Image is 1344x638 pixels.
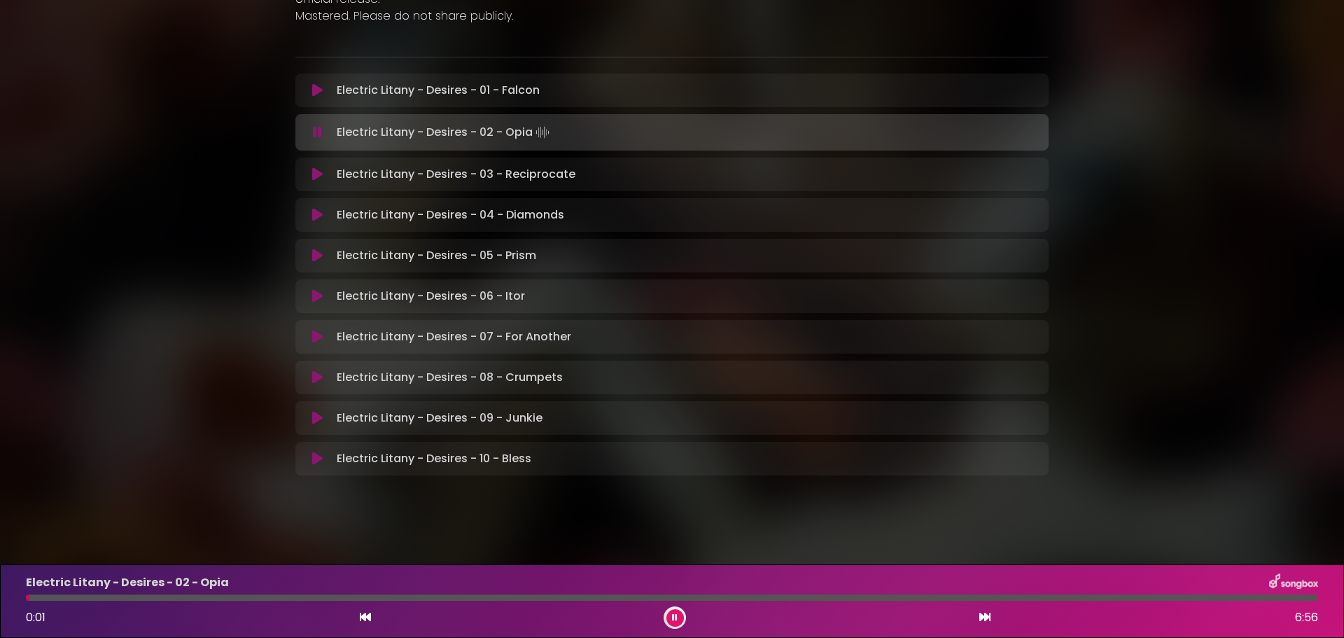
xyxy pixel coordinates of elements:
p: Electric Litany - Desires - 08 - Crumpets [337,369,563,386]
img: waveform4.gif [533,123,552,142]
p: Electric Litany - Desires - 06 - Itor [337,288,525,305]
p: Electric Litany - Desires - 03 - Reciprocate [337,166,575,183]
p: Electric Litany - Desires - 09 - Junkie [337,410,542,427]
p: Mastered. Please do not share publicly. [295,8,1049,25]
p: Electric Litany - Desires - 01 - Falcon [337,82,540,99]
p: Electric Litany - Desires - 10 - Bless [337,450,531,467]
p: Electric Litany - Desires - 02 - Opia [337,123,552,142]
p: Electric Litany - Desires - 04 - Diamonds [337,207,564,223]
p: Electric Litany - Desires - 05 - Prism [337,247,536,264]
p: Electric Litany - Desires - 07 - For Another [337,328,571,345]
